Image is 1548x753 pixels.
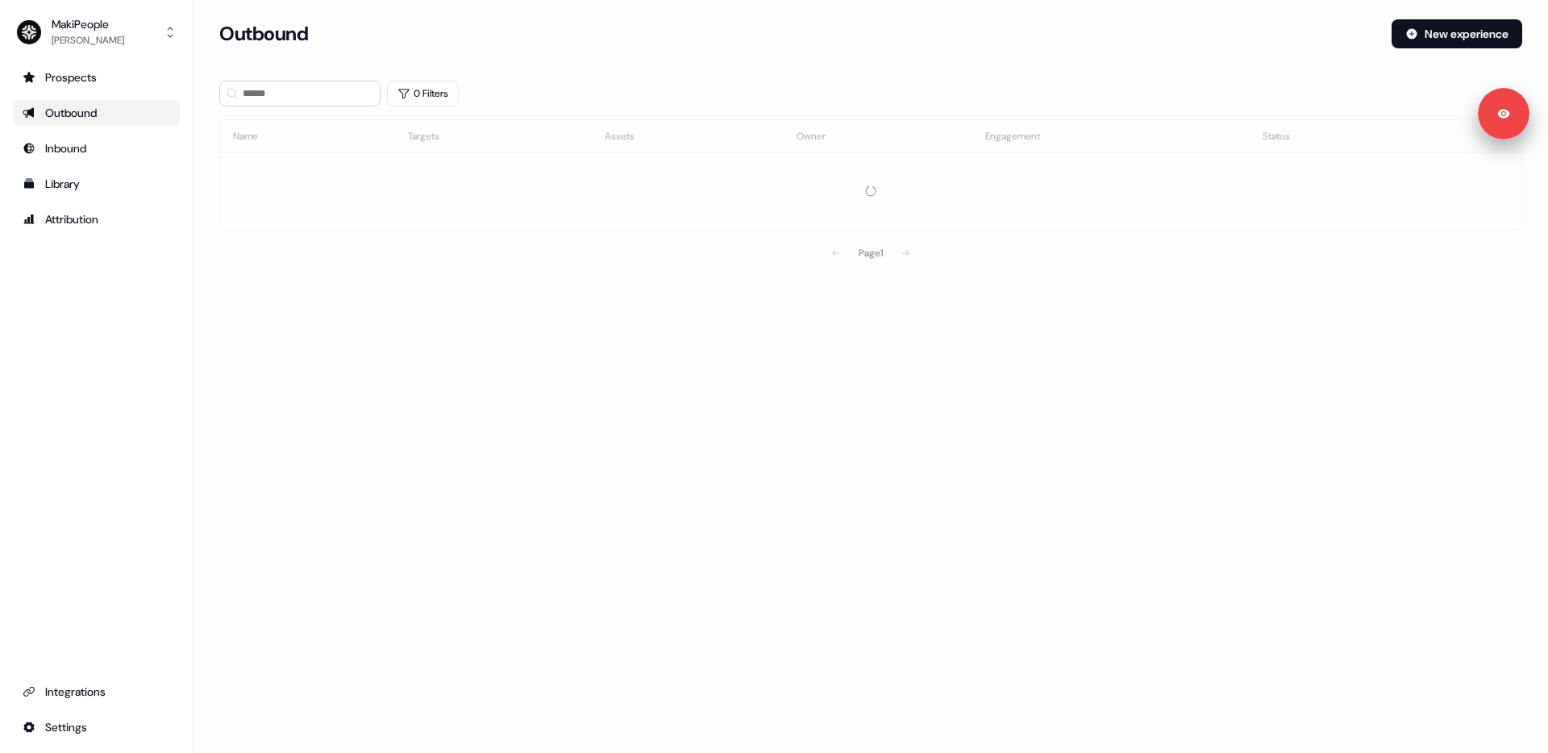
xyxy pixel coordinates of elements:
[13,100,180,126] a: Go to outbound experience
[23,105,170,121] div: Outbound
[52,32,124,48] div: [PERSON_NAME]
[13,679,180,705] a: Go to integrations
[23,211,170,227] div: Attribution
[23,684,170,700] div: Integrations
[23,719,170,735] div: Settings
[13,135,180,161] a: Go to Inbound
[1392,19,1522,48] button: New experience
[387,81,459,106] button: 0 Filters
[13,714,180,740] a: Go to integrations
[13,64,180,90] a: Go to prospects
[23,176,170,192] div: Library
[23,69,170,85] div: Prospects
[13,206,180,232] a: Go to attribution
[23,140,170,156] div: Inbound
[219,22,308,46] h3: Outbound
[13,13,180,52] button: MakiPeople[PERSON_NAME]
[13,171,180,197] a: Go to templates
[52,16,124,32] div: MakiPeople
